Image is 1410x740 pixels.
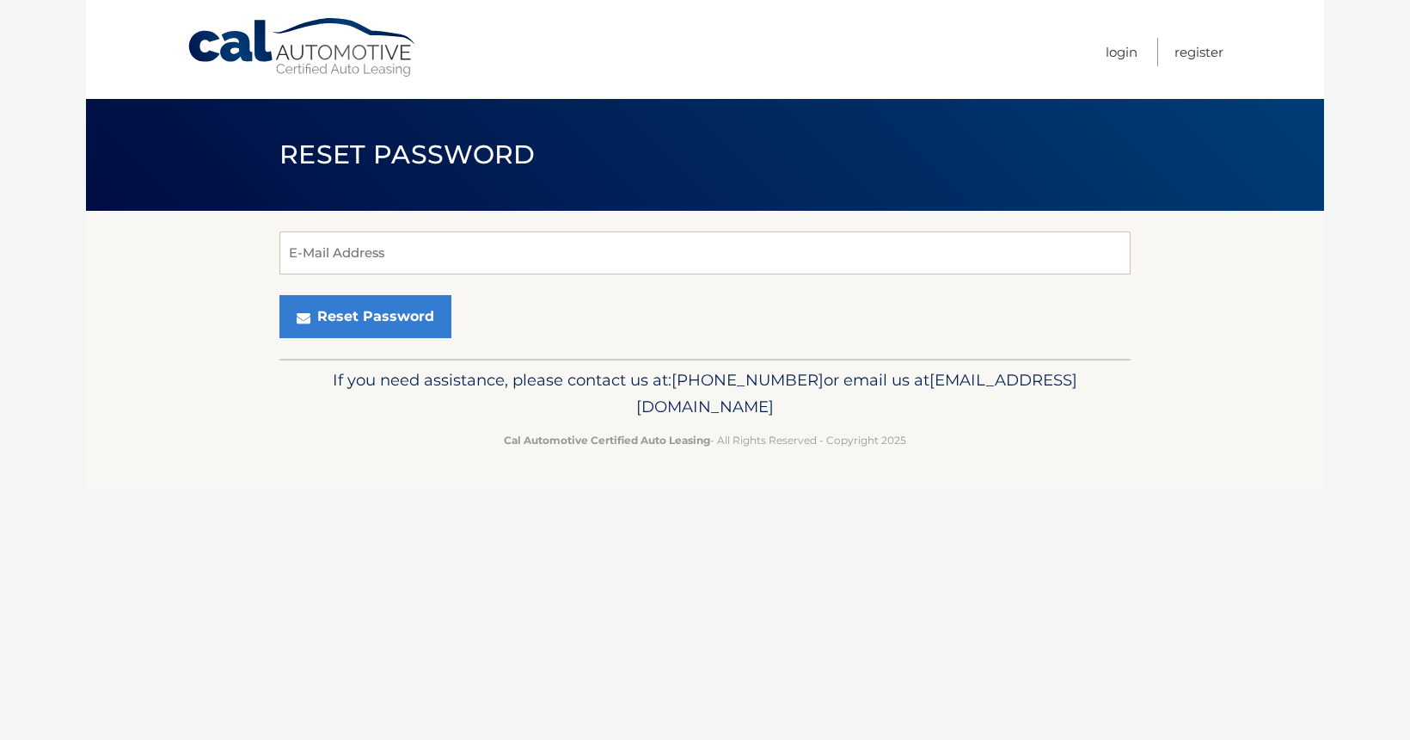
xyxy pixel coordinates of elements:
[671,370,824,390] span: [PHONE_NUMBER]
[279,295,451,338] button: Reset Password
[279,231,1131,274] input: E-Mail Address
[187,17,419,78] a: Cal Automotive
[1106,38,1137,66] a: Login
[291,367,1119,422] p: If you need assistance, please contact us at: or email us at
[291,431,1119,449] p: - All Rights Reserved - Copyright 2025
[504,434,710,447] strong: Cal Automotive Certified Auto Leasing
[279,139,535,170] span: Reset Password
[1174,38,1223,66] a: Register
